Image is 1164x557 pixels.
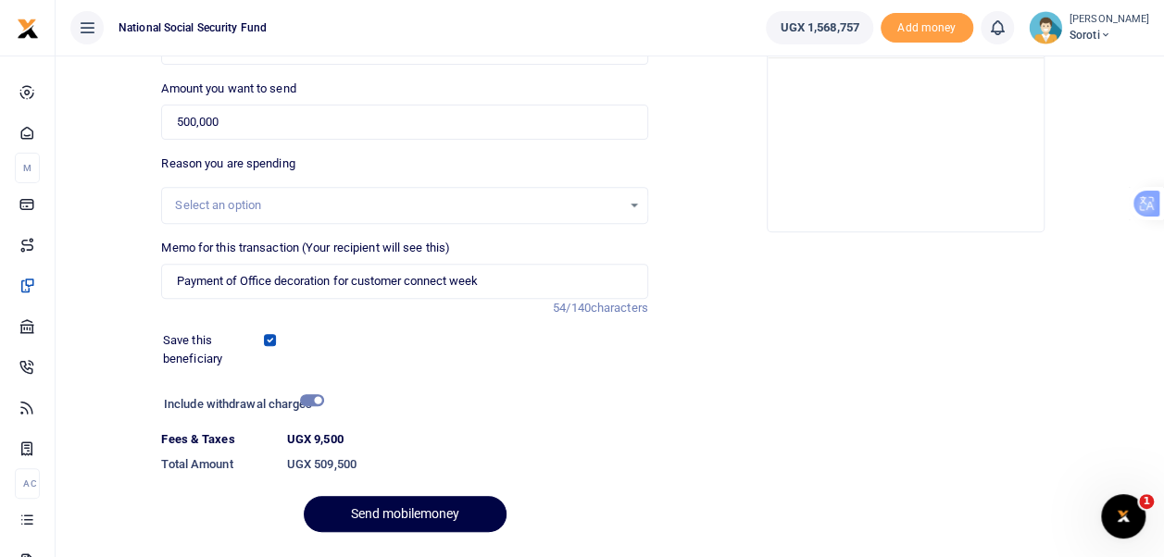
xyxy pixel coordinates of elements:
h6: Include withdrawal charges [164,397,316,412]
span: Add money [881,13,973,43]
li: Toup your wallet [881,13,973,43]
iframe: Intercom live chat [1101,494,1145,538]
img: profile-user [1029,11,1062,44]
span: UGX 1,568,757 [780,19,858,37]
span: characters [591,301,648,315]
h6: UGX 509,500 [287,457,648,472]
a: UGX 1,568,757 [766,11,872,44]
input: Enter extra information [161,264,647,299]
small: [PERSON_NAME] [1070,12,1149,28]
span: 54/140 [553,301,591,315]
label: Memo for this transaction (Your recipient will see this) [161,239,450,257]
a: Add money [881,19,973,33]
div: Select an option [175,196,620,215]
dt: Fees & Taxes [154,430,279,449]
button: Send mobilemoney [304,496,507,532]
a: profile-user [PERSON_NAME] Soroti [1029,11,1149,44]
label: Save this beneficiary [163,331,267,367]
label: Reason you are spending [161,155,294,173]
span: Soroti [1070,27,1149,43]
h6: Total Amount [161,457,271,472]
li: M [15,153,40,183]
label: UGX 9,500 [287,430,344,449]
a: logo-small logo-large logo-large [17,20,39,34]
span: 1 [1139,494,1154,509]
li: Ac [15,468,40,499]
img: logo-small [17,18,39,40]
input: UGX [161,105,647,140]
li: Wallet ballance [758,11,880,44]
label: Amount you want to send [161,80,295,98]
span: National Social Security Fund [111,19,274,36]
